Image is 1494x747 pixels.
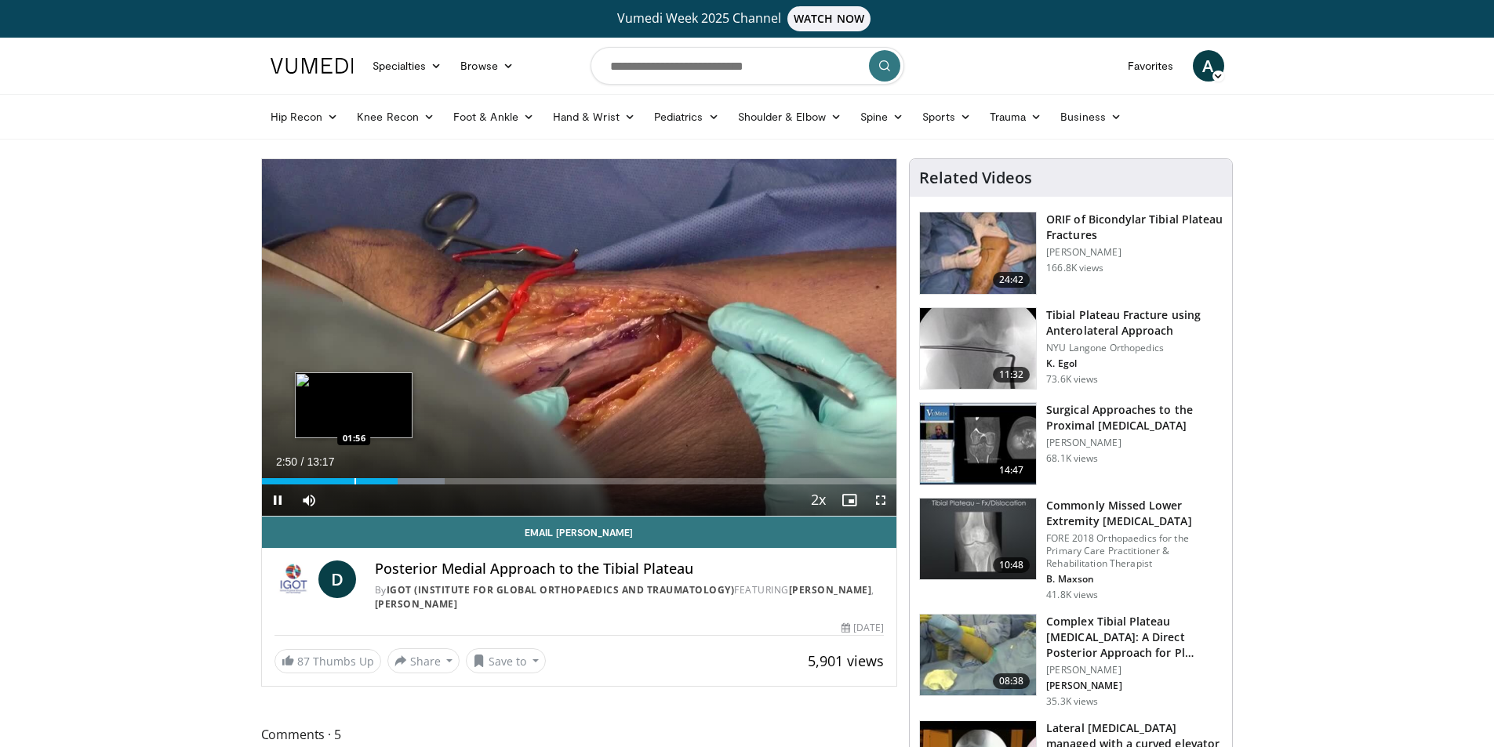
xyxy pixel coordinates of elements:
[919,498,1223,601] a: 10:48 Commonly Missed Lower Extremity [MEDICAL_DATA] FORE 2018 Orthopaedics for the Primary Care ...
[865,484,896,516] button: Fullscreen
[919,212,1223,295] a: 24:42 ORIF of Bicondylar Tibial Plateau Fractures [PERSON_NAME] 166.8K views
[808,651,884,670] span: 5,901 views
[375,597,458,611] a: [PERSON_NAME]
[276,455,297,468] span: 2:50
[1046,664,1223,676] p: [PERSON_NAME]
[920,615,1036,696] img: a3c47f0e-2ae2-4b3a-bf8e-14343b886af9.150x105_q85_crop-smart_upscale.jpg
[802,484,834,516] button: Playback Rate
[271,58,354,74] img: VuMedi Logo
[375,560,885,578] h4: Posterior Medial Approach to the Tibial Plateau
[920,403,1036,484] img: DA_UIUPltOAJ8wcH4xMDoxOjB1O8AjAz.150x105_q85_crop-smart_upscale.jpg
[993,272,1031,288] span: 24:42
[1046,498,1223,529] h3: Commonly Missed Lower Extremity [MEDICAL_DATA]
[293,484,325,516] button: Mute
[1193,50,1224,82] a: A
[1046,680,1223,692] p: [PERSON_NAME]
[920,212,1036,294] img: Levy_Tib_Plat_100000366_3.jpg.150x105_q85_crop-smart_upscale.jpg
[387,583,735,597] a: IGOT (Institute for Global Orthopaedics and Traumatology)
[387,648,460,673] button: Share
[274,649,381,673] a: 87 Thumbs Up
[919,307,1223,390] a: 11:32 Tibial Plateau Fracture using Anterolateral Approach NYU Langone Orthopedics K. Egol 73.6K ...
[920,308,1036,390] img: 9nZFQMepuQiumqNn4xMDoxOjBzMTt2bJ.150x105_q85_crop-smart_upscale.jpg
[273,6,1222,31] a: Vumedi Week 2025 ChannelWATCH NOW
[262,159,897,517] video-js: Video Player
[919,614,1223,708] a: 08:38 Complex Tibial Plateau [MEDICAL_DATA]: A Direct Posterior Approach for Pl… [PERSON_NAME] [P...
[1046,532,1223,570] p: FORE 2018 Orthopaedics for the Primary Care Practitioner & Rehabilitation Therapist
[1046,452,1098,465] p: 68.1K views
[1046,307,1223,339] h3: Tibial Plateau Fracture using Anterolateral Approach
[729,101,851,132] a: Shoulder & Elbow
[1046,342,1223,354] p: NYU Langone Orthopedics
[363,50,452,82] a: Specialties
[919,169,1032,187] h4: Related Videos
[307,455,334,468] span: 13:17
[591,47,904,85] input: Search topics, interventions
[1051,101,1131,132] a: Business
[1046,614,1223,661] h3: Complex Tibial Plateau [MEDICAL_DATA]: A Direct Posterior Approach for Pl…
[1046,695,1098,708] p: 35.3K views
[920,499,1036,580] img: 4aa379b6-386c-4fb5-93ee-de5617843a87.150x105_q85_crop-smart_upscale.jpg
[993,673,1031,689] span: 08:38
[993,557,1031,573] span: 10:48
[295,372,413,438] img: image.jpeg
[1046,589,1098,601] p: 41.8K views
[980,101,1052,132] a: Trauma
[1046,373,1098,386] p: 73.6K views
[297,654,310,669] span: 87
[1046,573,1223,586] p: B. Maxson
[262,484,293,516] button: Pause
[1046,262,1103,274] p: 166.8K views
[645,101,729,132] a: Pediatrics
[375,583,885,611] div: By FEATURING ,
[834,484,865,516] button: Enable picture-in-picture mode
[274,560,312,598] img: IGOT (Institute for Global Orthopaedics and Traumatology)
[919,402,1223,485] a: 14:47 Surgical Approaches to the Proximal [MEDICAL_DATA] [PERSON_NAME] 68.1K views
[851,101,913,132] a: Spine
[1046,357,1223,370] p: K. Egol
[451,50,523,82] a: Browse
[789,583,872,597] a: [PERSON_NAME]
[842,621,884,635] div: [DATE]
[1046,402,1223,433] h3: Surgical Approaches to the Proximal [MEDICAL_DATA]
[347,101,444,132] a: Knee Recon
[993,462,1031,478] span: 14:47
[301,455,304,468] span: /
[262,517,897,548] a: Email [PERSON_NAME]
[1118,50,1183,82] a: Favorites
[444,101,543,132] a: Foot & Ankle
[1046,246,1223,259] p: [PERSON_NAME]
[262,478,897,484] div: Progress Bar
[993,367,1031,383] span: 11:32
[1046,437,1223,449] p: [PERSON_NAME]
[1046,212,1223,243] h3: ORIF of Bicondylar Tibial Plateau Fractures
[466,648,546,673] button: Save to
[261,724,898,745] span: Comments 5
[913,101,980,132] a: Sports
[543,101,645,132] a: Hand & Wrist
[787,6,871,31] span: WATCH NOW
[318,560,356,598] a: D
[261,101,348,132] a: Hip Recon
